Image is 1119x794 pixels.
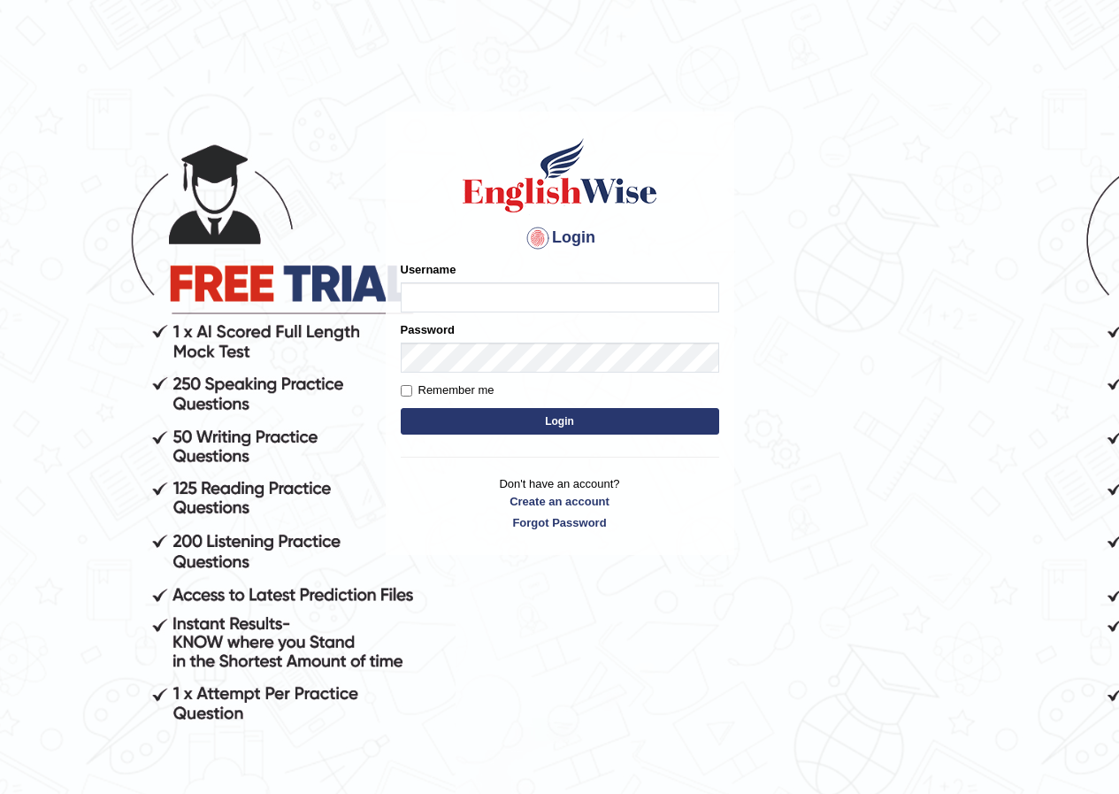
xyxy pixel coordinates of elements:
[401,475,719,530] p: Don't have an account?
[401,261,456,278] label: Username
[401,514,719,531] a: Forgot Password
[401,382,494,399] label: Remember me
[459,135,661,215] img: Logo of English Wise sign in for intelligent practice with AI
[401,493,719,510] a: Create an account
[401,224,719,252] h4: Login
[401,408,719,435] button: Login
[401,385,412,397] input: Remember me
[401,321,455,338] label: Password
